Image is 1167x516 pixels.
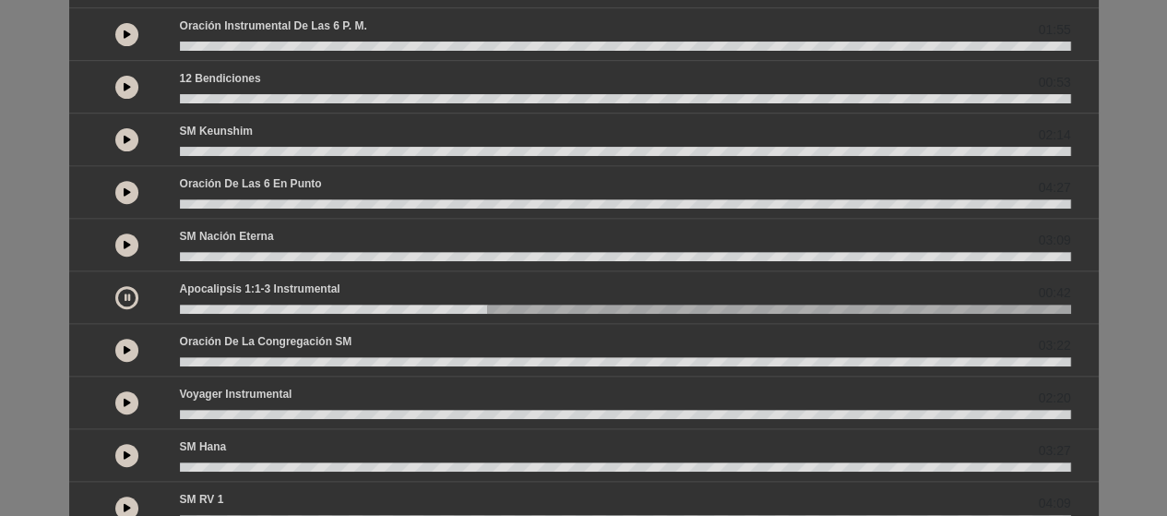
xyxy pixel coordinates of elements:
[1038,180,1070,195] font: 04:27
[1038,75,1070,90] font: 00:53
[180,335,352,348] font: Oración de la Congregación SM
[180,493,224,506] font: SM RV 1
[180,388,292,401] font: Voyager Instrumental
[1038,127,1070,142] font: 02:14
[180,125,253,138] font: SM Keunshim
[1038,338,1070,353] font: 03:22
[180,72,261,85] font: 12 bendiciones
[180,19,367,32] font: Oración instrumental de las 6 p. m.
[180,177,322,190] font: Oración de las 6 en punto
[1038,390,1070,405] font: 02:20
[1038,283,1070,303] span: 00:42
[1038,233,1070,247] font: 03:09
[1038,443,1070,458] font: 03:27
[1038,496,1070,510] font: 04:09
[180,440,227,453] font: SM Hana
[180,282,340,295] font: Apocalipsis 1:1-3 Instrumental
[180,230,274,243] font: SM Nación Eterna
[1038,22,1070,37] font: 01:55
